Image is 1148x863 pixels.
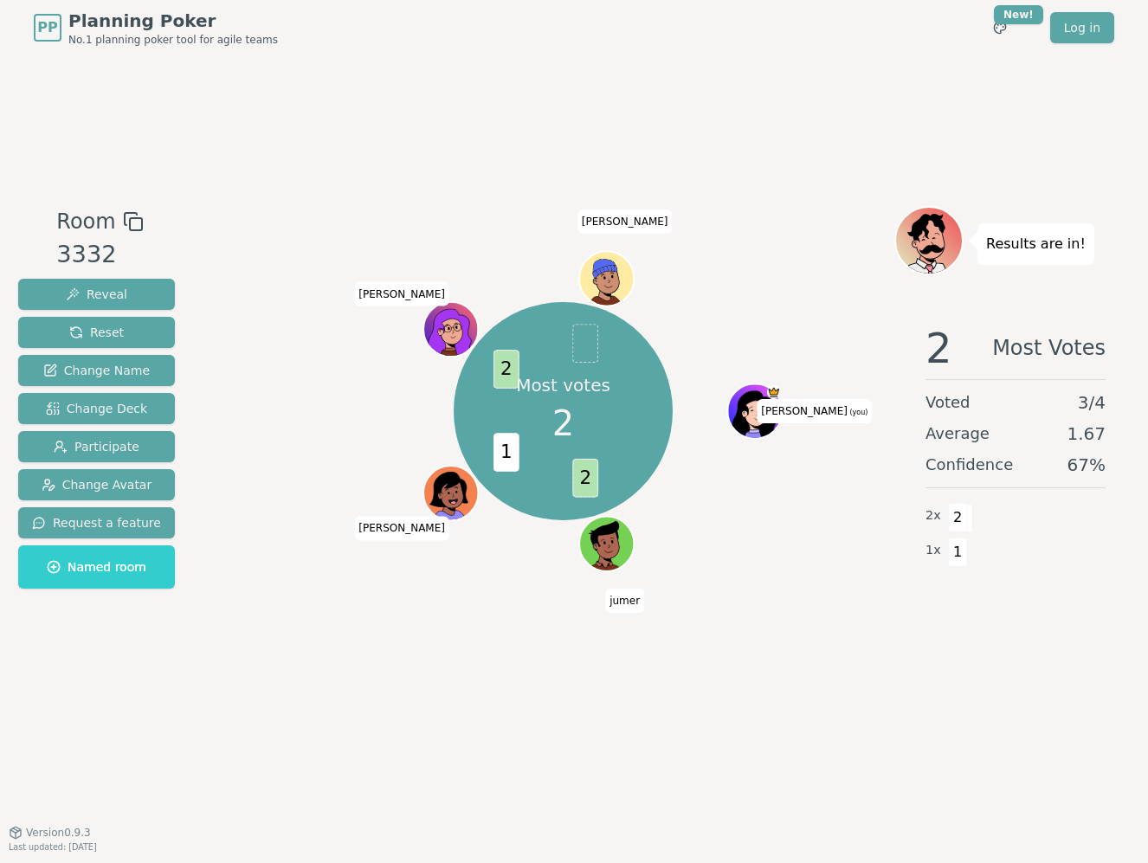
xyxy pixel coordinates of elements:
[925,327,952,369] span: 2
[32,514,161,531] span: Request a feature
[68,33,278,47] span: No.1 planning poker tool for agile teams
[493,434,519,473] span: 1
[354,516,449,540] span: Click to change your name
[925,506,941,525] span: 2 x
[925,541,941,560] span: 1 x
[42,476,152,493] span: Change Avatar
[37,17,57,38] span: PP
[47,558,146,576] span: Named room
[577,209,673,234] span: Click to change your name
[9,842,97,852] span: Last updated: [DATE]
[948,503,968,532] span: 2
[46,400,147,417] span: Change Deck
[18,469,175,500] button: Change Avatar
[56,237,143,273] div: 3332
[354,281,449,306] span: Click to change your name
[992,327,1106,369] span: Most Votes
[552,397,574,449] span: 2
[925,453,1013,477] span: Confidence
[948,538,968,567] span: 1
[56,206,115,237] span: Room
[1050,12,1114,43] a: Log in
[493,350,519,389] span: 2
[1078,390,1106,415] span: 3 / 4
[34,9,278,47] a: PPPlanning PokerNo.1 planning poker tool for agile teams
[848,409,868,416] span: (you)
[572,459,598,498] span: 2
[18,355,175,386] button: Change Name
[18,317,175,348] button: Reset
[516,373,610,397] p: Most votes
[925,422,990,446] span: Average
[18,545,175,589] button: Named room
[994,5,1043,24] div: New!
[18,393,175,424] button: Change Deck
[18,431,175,462] button: Participate
[18,507,175,538] button: Request a feature
[69,324,124,341] span: Reset
[766,385,780,399] span: Thomas is the host
[66,286,127,303] span: Reveal
[26,826,91,840] span: Version 0.9.3
[729,385,780,436] button: Click to change your avatar
[605,589,644,613] span: Click to change your name
[18,279,175,310] button: Reveal
[757,399,872,423] span: Click to change your name
[68,9,278,33] span: Planning Poker
[9,826,91,840] button: Version0.9.3
[1067,422,1106,446] span: 1.67
[54,438,139,455] span: Participate
[925,390,971,415] span: Voted
[984,12,1016,43] button: New!
[43,362,150,379] span: Change Name
[986,232,1086,256] p: Results are in!
[1067,453,1106,477] span: 67 %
